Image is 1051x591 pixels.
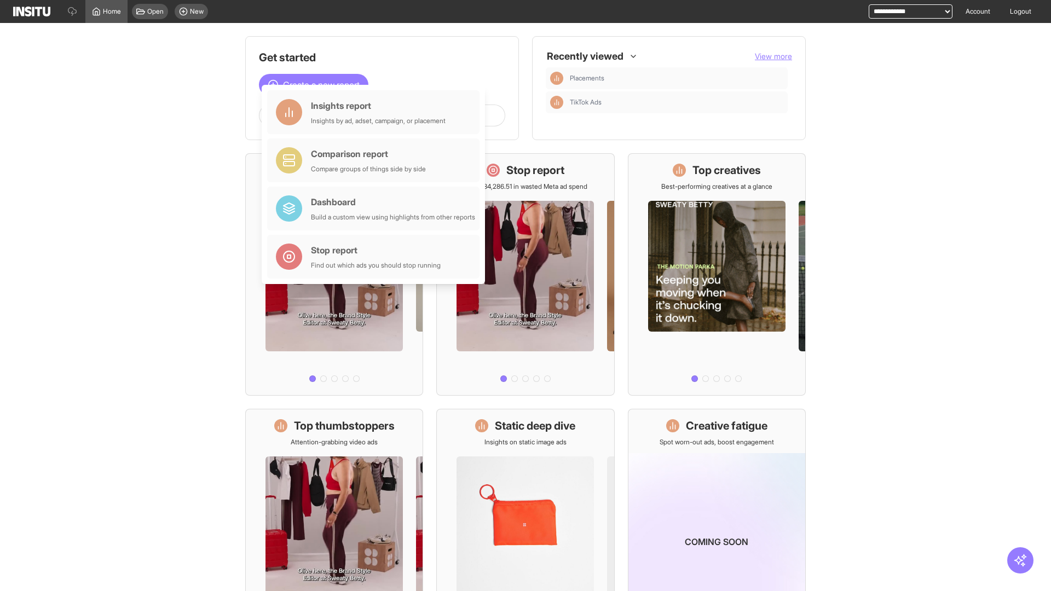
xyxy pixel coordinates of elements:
[570,98,602,107] span: TikTok Ads
[550,96,563,109] div: Insights
[311,117,446,125] div: Insights by ad, adset, campaign, or placement
[311,244,441,257] div: Stop report
[628,153,806,396] a: Top creativesBest-performing creatives at a glance
[311,195,475,208] div: Dashboard
[291,438,378,447] p: Attention-grabbing video ads
[550,72,563,85] div: Insights
[755,51,792,62] button: View more
[13,7,50,16] img: Logo
[245,153,423,396] a: What's live nowSee all active ads instantly
[259,74,368,96] button: Create a new report
[311,261,441,270] div: Find out which ads you should stop running
[311,213,475,222] div: Build a custom view using highlights from other reports
[661,182,772,191] p: Best-performing creatives at a glance
[570,74,604,83] span: Placements
[570,74,783,83] span: Placements
[755,51,792,61] span: View more
[311,165,426,173] div: Compare groups of things side by side
[294,418,395,433] h1: Top thumbstoppers
[190,7,204,16] span: New
[311,99,446,112] div: Insights report
[436,153,614,396] a: Stop reportSave £34,286.51 in wasted Meta ad spend
[506,163,564,178] h1: Stop report
[495,418,575,433] h1: Static deep dive
[147,7,164,16] span: Open
[484,438,567,447] p: Insights on static image ads
[259,50,505,65] h1: Get started
[464,182,587,191] p: Save £34,286.51 in wasted Meta ad spend
[283,78,360,91] span: Create a new report
[570,98,783,107] span: TikTok Ads
[311,147,426,160] div: Comparison report
[692,163,761,178] h1: Top creatives
[103,7,121,16] span: Home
